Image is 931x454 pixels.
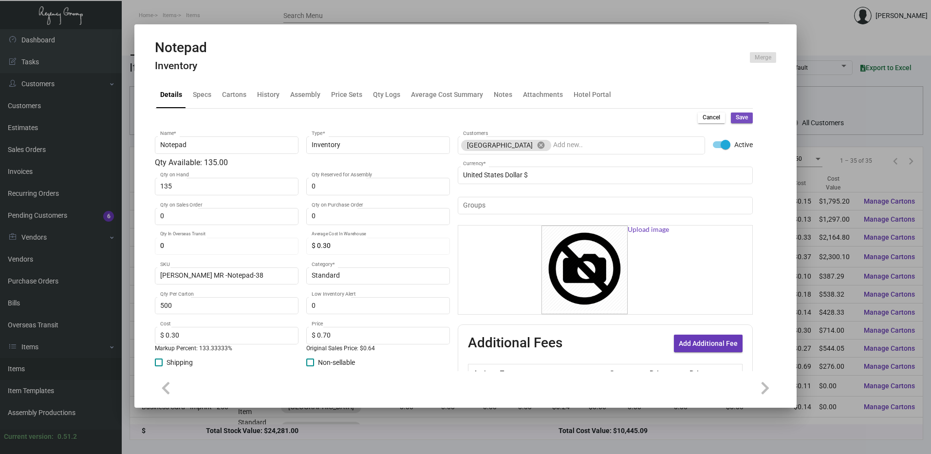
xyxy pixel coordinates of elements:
[679,340,738,347] span: Add Additional Fee
[674,335,743,352] button: Add Additional Fee
[468,335,562,352] h2: Additional Fees
[155,39,207,56] h2: Notepad
[4,432,54,442] div: Current version:
[731,113,753,123] button: Save
[494,90,512,100] div: Notes
[698,113,725,123] button: Cancel
[57,432,77,442] div: 0.51.2
[155,157,450,169] div: Qty Available: 135.00
[607,364,647,381] th: Cost
[755,54,771,62] span: Merge
[553,141,700,149] input: Add new..
[687,364,731,381] th: Price type
[734,139,753,151] span: Active
[703,113,720,122] span: Cancel
[461,140,551,151] mat-chip: [GEOGRAPHIC_DATA]
[736,113,748,122] span: Save
[290,90,320,100] div: Assembly
[537,141,545,150] mat-icon: cancel
[222,90,246,100] div: Cartons
[498,364,607,381] th: Type
[468,364,498,381] th: Active
[155,60,207,72] h4: Inventory
[167,357,193,368] span: Shipping
[523,90,563,100] div: Attachments
[574,90,611,100] div: Hotel Portal
[373,90,400,100] div: Qty Logs
[318,357,355,368] span: Non-sellable
[463,202,748,209] input: Add new..
[160,90,182,100] div: Details
[647,364,687,381] th: Price
[750,52,776,63] button: Merge
[193,90,211,100] div: Specs
[331,90,362,100] div: Price Sets
[628,226,669,314] span: Upload image
[257,90,279,100] div: History
[411,90,483,100] div: Average Cost Summary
